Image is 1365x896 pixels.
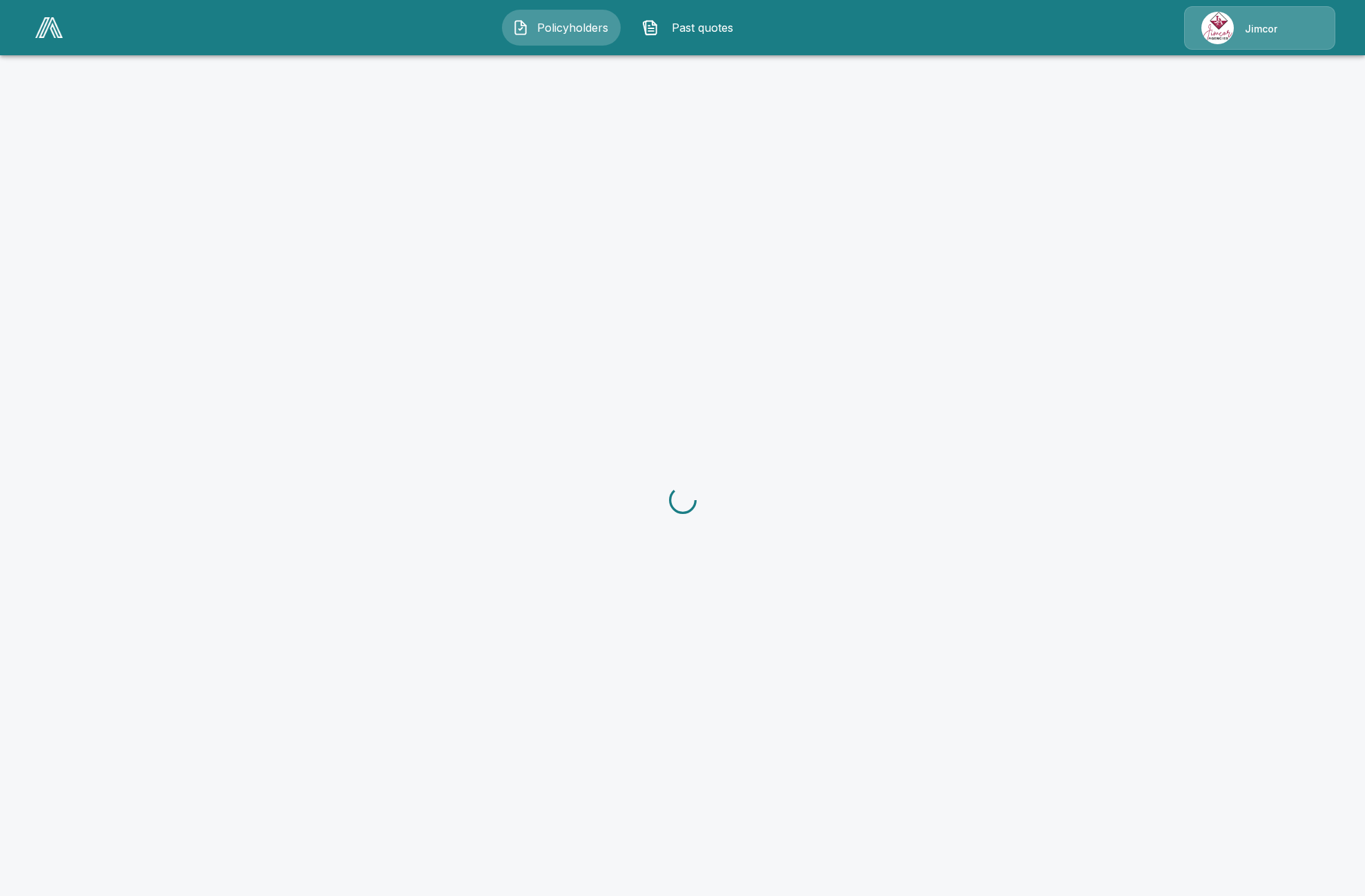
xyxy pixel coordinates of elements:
[642,19,659,36] img: Past quotes Icon
[534,19,610,36] span: Policyholders
[512,19,529,36] img: Policyholders Icon
[632,10,751,46] button: Past quotes IconPast quotes
[664,19,740,36] span: Past quotes
[1245,22,1277,36] p: Jimcor
[502,10,621,46] button: Policyholders IconPolicyholders
[1201,12,1234,44] img: Agency Icon
[35,17,63,38] img: AA Logo
[1184,6,1335,50] a: Agency IconJimcor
